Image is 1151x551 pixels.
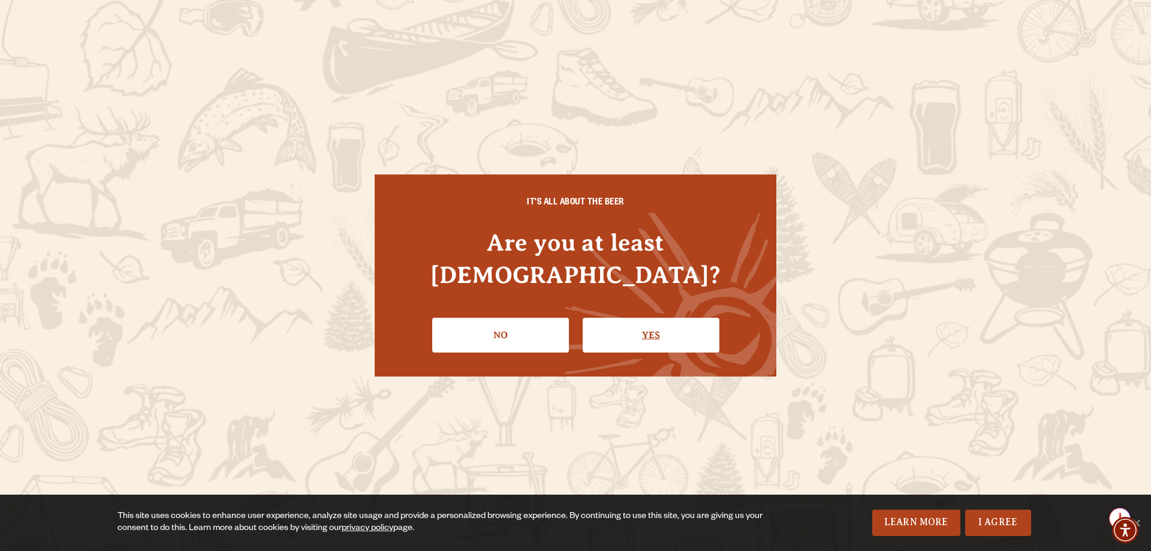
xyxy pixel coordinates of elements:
[399,227,752,290] h4: Are you at least [DEMOGRAPHIC_DATA]?
[872,510,960,536] a: Learn More
[399,198,752,209] h6: IT'S ALL ABOUT THE BEER
[342,524,393,534] a: privacy policy
[965,510,1031,536] a: I Agree
[432,318,569,353] a: No
[1112,517,1138,543] div: Accessibility Menu
[583,318,719,353] a: Confirm I'm 21 or older
[117,511,772,535] div: This site uses cookies to enhance user experience, analyze site usage and provide a personalized ...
